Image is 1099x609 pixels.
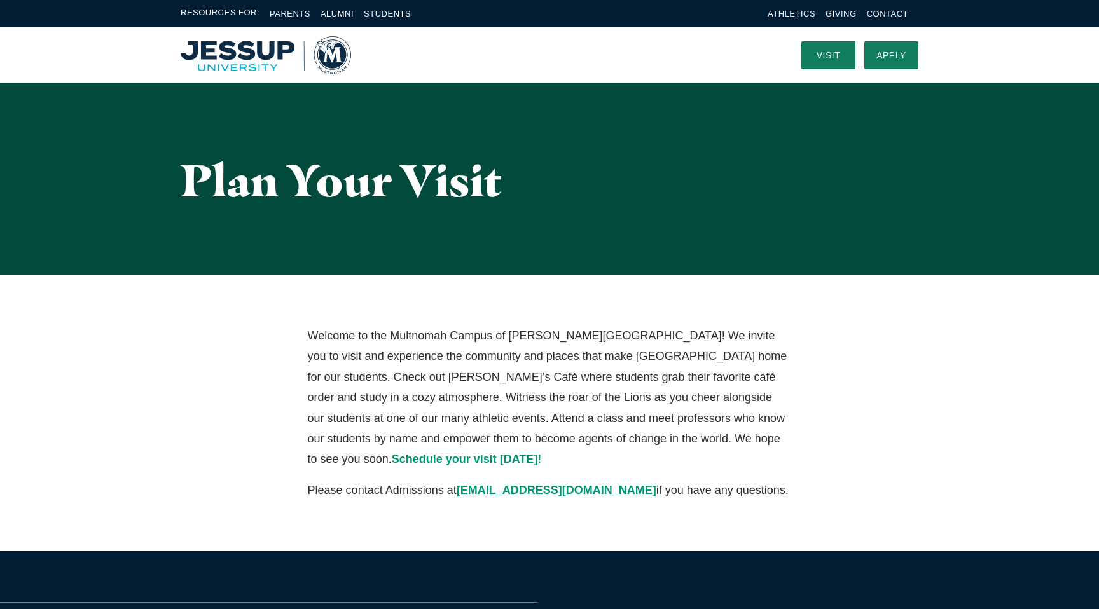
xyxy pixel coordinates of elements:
[181,36,351,74] img: Multnomah University Logo
[801,41,855,69] a: Visit
[826,9,857,18] a: Giving
[181,6,259,21] span: Resources For:
[867,9,908,18] a: Contact
[308,480,792,500] p: Please contact Admissions at if you have any questions.
[768,9,815,18] a: Athletics
[181,36,351,74] a: Home
[270,9,310,18] a: Parents
[321,9,354,18] a: Alumni
[181,156,918,205] h1: Plan Your Visit
[364,9,411,18] a: Students
[457,484,656,496] a: [EMAIL_ADDRESS][DOMAIN_NAME]
[308,325,792,470] p: Welcome to the Multnomah Campus of [PERSON_NAME][GEOGRAPHIC_DATA]! We invite you to visit and exp...
[864,41,918,69] a: Apply
[392,453,542,465] a: Schedule your visit [DATE]!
